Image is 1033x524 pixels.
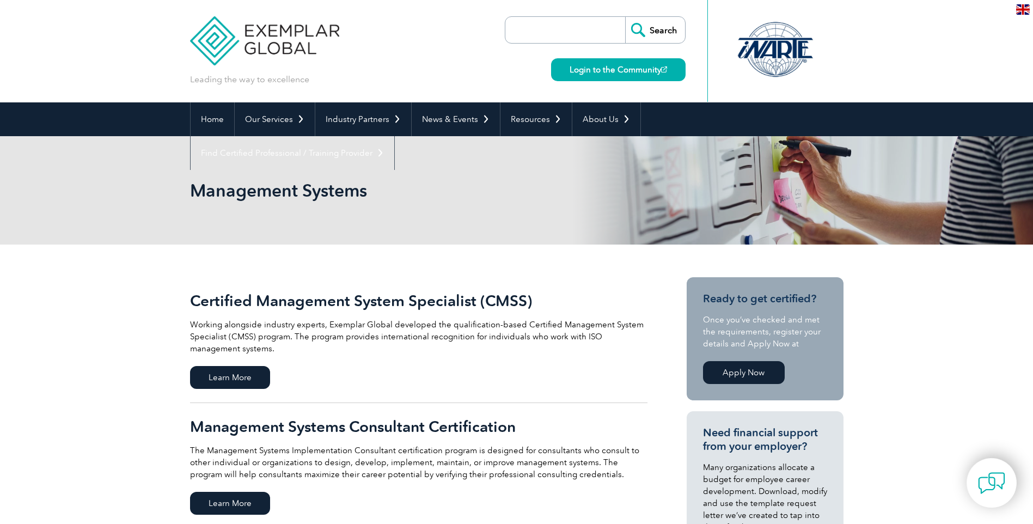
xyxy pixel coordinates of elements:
a: Industry Partners [315,102,411,136]
p: The Management Systems Implementation Consultant certification program is designed for consultant... [190,444,647,480]
span: Learn More [190,492,270,515]
a: Find Certified Professional / Training Provider [191,136,394,170]
a: Home [191,102,234,136]
input: Search [625,17,685,43]
img: open_square.png [661,66,667,72]
p: Once you’ve checked and met the requirements, register your details and Apply Now at [703,314,827,350]
img: contact-chat.png [978,470,1005,497]
h1: Management Systems [190,180,608,201]
a: Login to the Community [551,58,686,81]
h2: Management Systems Consultant Certification [190,418,647,435]
a: Our Services [235,102,315,136]
img: en [1016,4,1030,15]
span: Learn More [190,366,270,389]
h2: Certified Management System Specialist (CMSS) [190,292,647,309]
p: Leading the way to excellence [190,74,309,86]
a: Certified Management System Specialist (CMSS) Working alongside industry experts, Exemplar Global... [190,277,647,403]
a: News & Events [412,102,500,136]
p: Working alongside industry experts, Exemplar Global developed the qualification-based Certified M... [190,319,647,355]
h3: Need financial support from your employer? [703,426,827,453]
a: About Us [572,102,640,136]
a: Resources [500,102,572,136]
a: Apply Now [703,361,785,384]
h3: Ready to get certified? [703,292,827,306]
